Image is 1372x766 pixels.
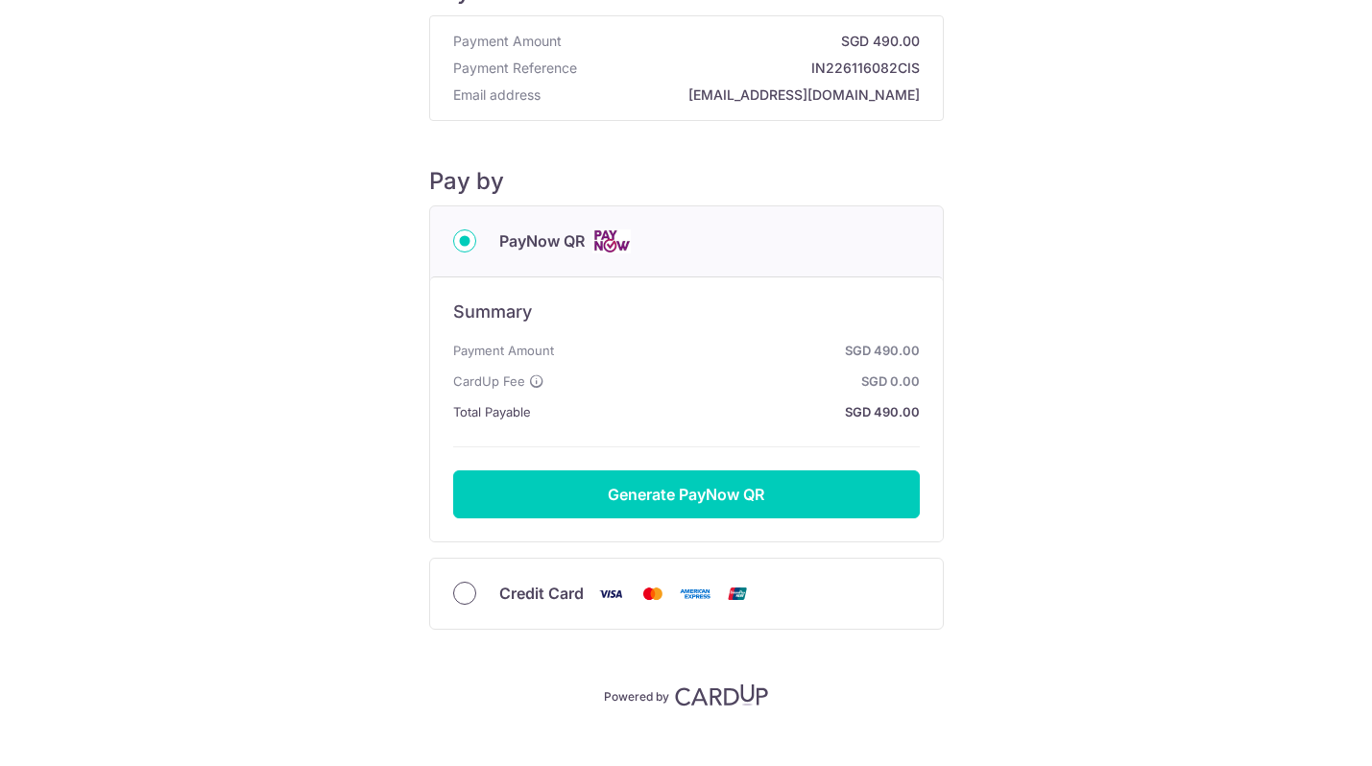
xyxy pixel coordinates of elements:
[453,300,920,323] h6: Summary
[548,85,920,105] strong: [EMAIL_ADDRESS][DOMAIN_NAME]
[718,582,757,606] img: Union Pay
[453,229,920,253] div: PayNow QR Cards logo
[562,339,920,362] strong: SGD 490.00
[453,32,562,51] span: Payment Amount
[453,400,531,423] span: Total Payable
[453,85,541,105] span: Email address
[453,59,577,78] span: Payment Reference
[634,582,672,606] img: Mastercard
[539,400,920,423] strong: SGD 490.00
[453,470,920,518] button: Generate PayNow QR
[429,167,944,196] h5: Pay by
[552,370,920,393] strong: SGD 0.00
[592,229,631,253] img: Cards logo
[591,582,630,606] img: Visa
[569,32,920,51] strong: SGD 490.00
[675,683,769,706] img: CardUp
[585,59,920,78] strong: IN226116082CIS
[453,582,920,606] div: Credit Card Visa Mastercard American Express Union Pay
[499,582,584,605] span: Credit Card
[499,229,585,252] span: PayNow QR
[453,339,554,362] span: Payment Amount
[676,582,714,606] img: American Express
[453,370,525,393] span: CardUp Fee
[604,685,669,705] p: Powered by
